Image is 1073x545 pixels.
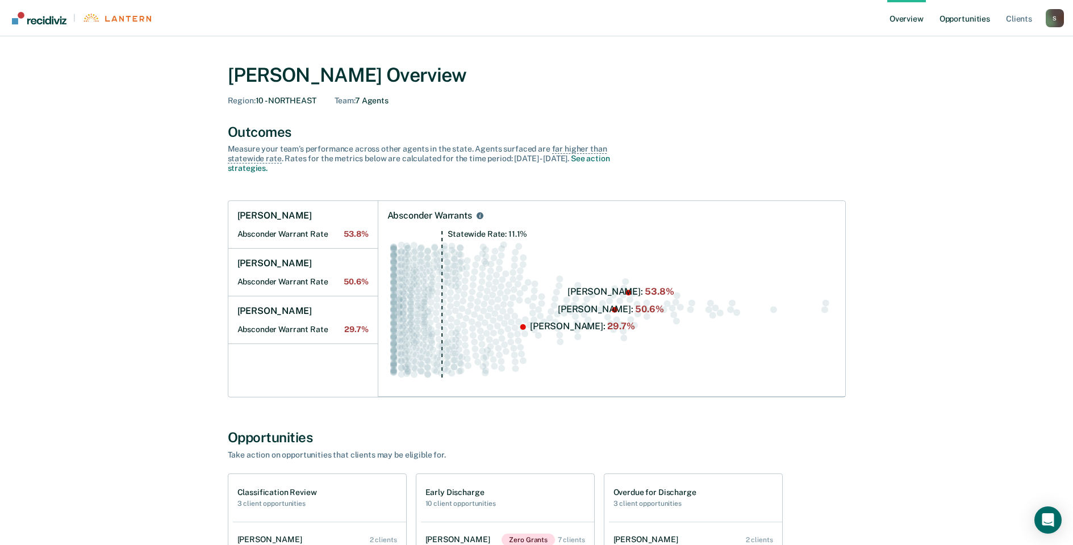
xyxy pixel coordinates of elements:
[344,229,368,239] span: 53.8%
[237,488,317,497] h1: Classification Review
[237,500,317,508] h2: 3 client opportunities
[613,488,696,497] h1: Overdue for Discharge
[746,536,773,544] div: 2 clients
[1046,9,1064,27] div: S
[228,144,607,163] span: far higher than statewide rate
[237,277,369,287] h2: Absconder Warrant Rate
[425,500,496,508] h2: 10 client opportunities
[387,230,836,388] div: Swarm plot of all absconder warrant rates in the state for ALL caseloads, highlighting values of ...
[82,14,151,22] img: Lantern
[228,429,846,446] div: Opportunities
[237,229,369,239] h2: Absconder Warrant Rate
[335,96,389,106] div: 7 Agents
[228,96,256,105] span: Region :
[228,144,625,173] div: Measure your team’s performance across other agent s in the state. Agent s surfaced are . Rates f...
[370,536,397,544] div: 2 clients
[237,305,312,317] h1: [PERSON_NAME]
[66,13,82,23] span: |
[425,535,495,544] div: [PERSON_NAME]
[1046,9,1064,27] button: Profile dropdown button
[613,535,683,544] div: [PERSON_NAME]
[558,536,585,544] div: 7 clients
[228,64,846,87] div: [PERSON_NAME] Overview
[228,124,846,140] div: Outcomes
[335,96,355,105] span: Team :
[228,96,316,106] div: 10 - NORTHEAST
[613,500,696,508] h2: 3 client opportunities
[228,296,378,344] a: [PERSON_NAME]Absconder Warrant Rate29.7%
[12,12,66,24] img: Recidiviz
[237,535,307,544] div: [PERSON_NAME]
[237,258,312,269] h1: [PERSON_NAME]
[228,154,610,173] a: See action strategies.
[474,210,486,221] button: Absconder Warrants
[448,229,527,238] tspan: Statewide Rate: 11.1%
[344,325,368,334] span: 29.7%
[237,210,312,221] h1: [PERSON_NAME]
[1034,506,1062,534] div: Open Intercom Messenger
[228,450,625,460] div: Take action on opportunities that clients may be eligible for.
[425,488,496,497] h1: Early Discharge
[237,325,369,334] h2: Absconder Warrant Rate
[344,277,368,287] span: 50.6%
[228,201,378,249] a: [PERSON_NAME]Absconder Warrant Rate53.8%
[387,210,472,221] div: Absconder Warrants
[228,249,378,296] a: [PERSON_NAME]Absconder Warrant Rate50.6%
